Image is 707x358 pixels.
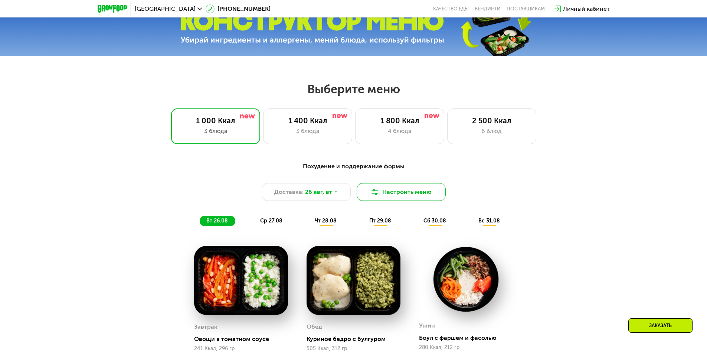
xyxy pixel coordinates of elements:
[194,335,294,343] div: Овощи в томатном соусе
[433,6,469,12] a: Качество еды
[305,188,332,196] span: 26 авг, вт
[307,346,400,352] div: 505 Ккал, 312 гр
[179,116,252,125] div: 1 000 Ккал
[307,321,322,332] div: Обед
[194,321,217,332] div: Завтрак
[455,116,528,125] div: 2 500 Ккал
[363,127,436,136] div: 4 блюда
[363,116,436,125] div: 1 800 Ккал
[455,127,528,136] div: 6 блюд
[179,127,252,136] div: 3 блюда
[357,183,446,201] button: Настроить меню
[271,127,344,136] div: 3 блюда
[419,345,513,351] div: 280 Ккал, 212 гр
[134,162,573,171] div: Похудение и поддержание формы
[307,335,406,343] div: Куриное бедро с булгуром
[478,218,500,224] span: вс 31.08
[24,82,683,97] h2: Выберите меню
[271,116,344,125] div: 1 400 Ккал
[419,334,519,342] div: Боул с фаршем и фасолью
[419,320,435,331] div: Ужин
[194,346,288,352] div: 241 Ккал, 296 гр
[274,188,304,196] span: Доставка:
[423,218,446,224] span: сб 30.08
[507,6,545,12] div: поставщикам
[206,4,271,13] a: [PHONE_NUMBER]
[315,218,337,224] span: чт 28.08
[475,6,501,12] a: Вендинги
[135,6,196,12] span: [GEOGRAPHIC_DATA]
[260,218,282,224] span: ср 27.08
[563,4,610,13] div: Личный кабинет
[206,218,228,224] span: вт 26.08
[628,318,693,333] div: Заказать
[369,218,391,224] span: пт 29.08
